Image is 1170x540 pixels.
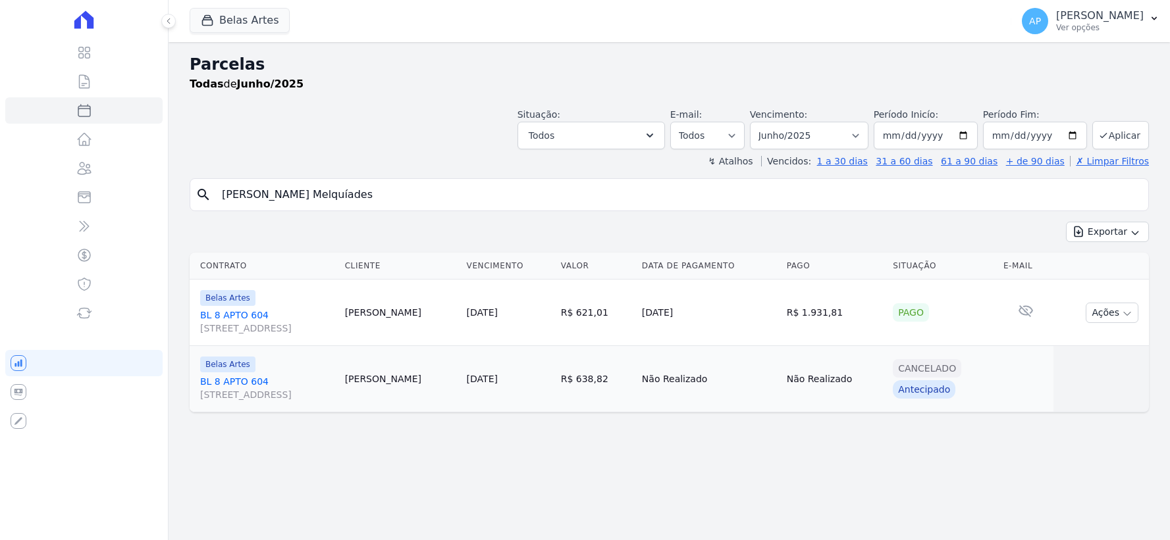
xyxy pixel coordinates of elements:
[340,253,462,280] th: Cliente
[637,346,782,412] td: Não Realizado
[518,109,560,120] label: Situação:
[761,156,811,166] label: Vencidos:
[556,346,637,412] td: R$ 638,82
[190,8,290,33] button: Belas Artes
[817,156,868,166] a: 1 a 30 dias
[214,182,1143,208] input: Buscar por nome do lote ou do cliente
[782,346,888,412] td: Não Realizado
[462,253,556,280] th: Vencimento
[200,322,334,335] span: [STREET_ADDRESS]
[200,375,334,401] a: BL 8 APTO 604[STREET_ADDRESS]
[1092,121,1149,149] button: Aplicar
[518,122,665,149] button: Todos
[893,380,955,399] div: Antecipado
[237,78,304,90] strong: Junho/2025
[983,108,1087,122] label: Período Fim:
[190,53,1149,76] h2: Parcelas
[190,78,224,90] strong: Todas
[670,109,703,120] label: E-mail:
[1006,156,1065,166] a: + de 90 dias
[1011,3,1170,39] button: AP [PERSON_NAME] Ver opções
[529,128,554,143] span: Todos
[1070,156,1149,166] a: ✗ Limpar Filtros
[200,356,255,372] span: Belas Artes
[196,187,211,203] i: search
[888,253,998,280] th: Situação
[1086,303,1138,323] button: Ações
[467,307,498,318] a: [DATE]
[1056,9,1144,22] p: [PERSON_NAME]
[876,156,932,166] a: 31 a 60 dias
[1056,22,1144,33] p: Ver opções
[467,374,498,384] a: [DATE]
[941,156,997,166] a: 61 a 90 dias
[637,280,782,346] td: [DATE]
[874,109,938,120] label: Período Inicío:
[340,346,462,412] td: [PERSON_NAME]
[782,280,888,346] td: R$ 1.931,81
[1066,222,1149,242] button: Exportar
[200,308,334,335] a: BL 8 APTO 604[STREET_ADDRESS]
[893,303,929,322] div: Pago
[708,156,753,166] label: ↯ Atalhos
[1029,16,1041,26] span: AP
[998,253,1053,280] th: E-mail
[200,388,334,401] span: [STREET_ADDRESS]
[190,76,304,92] p: de
[893,359,961,378] div: Cancelado
[190,253,340,280] th: Contrato
[750,109,807,120] label: Vencimento:
[782,253,888,280] th: Pago
[200,290,255,306] span: Belas Artes
[637,253,782,280] th: Data de Pagamento
[340,280,462,346] td: [PERSON_NAME]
